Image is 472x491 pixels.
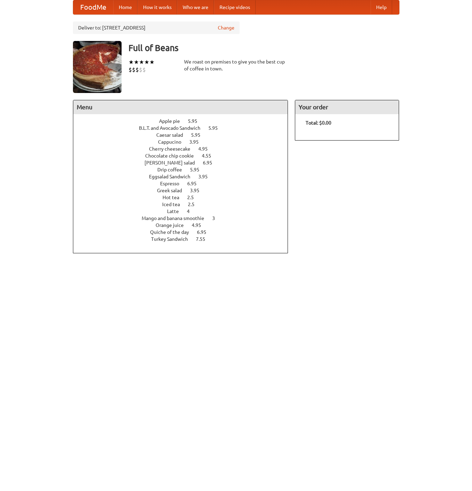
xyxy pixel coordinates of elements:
a: Help [371,0,392,14]
h4: Your order [295,100,399,114]
a: Eggsalad Sandwich 3.95 [149,174,221,179]
span: 3.95 [190,188,206,193]
li: $ [142,66,146,74]
a: Iced tea 2.5 [162,202,207,207]
span: 3 [212,215,222,221]
li: ★ [149,58,155,66]
a: Apple pie 5.95 [159,118,210,124]
span: Turkey Sandwich [151,236,195,242]
span: 4 [187,209,197,214]
a: Mango and banana smoothie 3 [142,215,228,221]
span: 4.55 [202,153,218,159]
span: 2.5 [188,202,201,207]
li: $ [139,66,142,74]
a: Latte 4 [167,209,202,214]
span: Mango and banana smoothie [142,215,211,221]
a: FoodMe [73,0,113,14]
span: B.L.T. and Avocado Sandwich [139,125,207,131]
span: 5.95 [190,167,206,172]
span: Quiche of the day [150,229,196,235]
a: Turkey Sandwich 7.55 [151,236,218,242]
a: Change [218,24,234,31]
span: 6.95 [197,229,213,235]
a: Hot tea 2.5 [163,195,207,200]
span: 2.5 [187,195,201,200]
span: Cappucino [158,139,188,145]
span: 6.95 [203,160,219,166]
span: 6.95 [187,181,204,186]
a: [PERSON_NAME] salad 6.95 [144,160,225,166]
li: $ [132,66,135,74]
li: ★ [139,58,144,66]
span: Espresso [160,181,186,186]
span: [PERSON_NAME] salad [144,160,202,166]
span: Drip coffee [157,167,189,172]
a: Cherry cheesecake 4.95 [149,146,221,152]
span: 3.95 [189,139,206,145]
li: ★ [134,58,139,66]
span: 4.95 [198,146,215,152]
li: ★ [129,58,134,66]
a: Recipe videos [214,0,256,14]
span: Chocolate chip cookie [145,153,201,159]
span: 5.95 [191,132,207,138]
span: Greek salad [157,188,189,193]
li: $ [135,66,139,74]
li: $ [129,66,132,74]
a: Chocolate chip cookie 4.55 [145,153,224,159]
span: Cherry cheesecake [149,146,197,152]
h4: Menu [73,100,288,114]
a: Quiche of the day 6.95 [150,229,219,235]
span: 5.95 [188,118,204,124]
a: Cappucino 3.95 [158,139,212,145]
li: ★ [144,58,149,66]
b: Total: $0.00 [306,120,331,126]
span: Orange juice [156,222,191,228]
a: How it works [138,0,177,14]
div: We roast on premises to give you the best cup of coffee in town. [184,58,288,72]
img: angular.jpg [73,41,122,93]
span: Latte [167,209,186,214]
a: Drip coffee 5.95 [157,167,212,172]
span: 3.95 [198,174,215,179]
a: B.L.T. and Avocado Sandwich 5.95 [139,125,231,131]
span: 4.95 [192,222,208,228]
span: Hot tea [163,195,186,200]
span: Apple pie [159,118,187,124]
span: 7.55 [196,236,212,242]
span: 5.95 [208,125,225,131]
span: Eggsalad Sandwich [149,174,197,179]
span: Caesar salad [156,132,190,138]
a: Caesar salad 5.95 [156,132,213,138]
a: Espresso 6.95 [160,181,209,186]
a: Home [113,0,138,14]
a: Who we are [177,0,214,14]
h3: Full of Beans [129,41,399,55]
div: Deliver to: [STREET_ADDRESS] [73,22,240,34]
a: Greek salad 3.95 [157,188,212,193]
span: Iced tea [162,202,187,207]
a: Orange juice 4.95 [156,222,214,228]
